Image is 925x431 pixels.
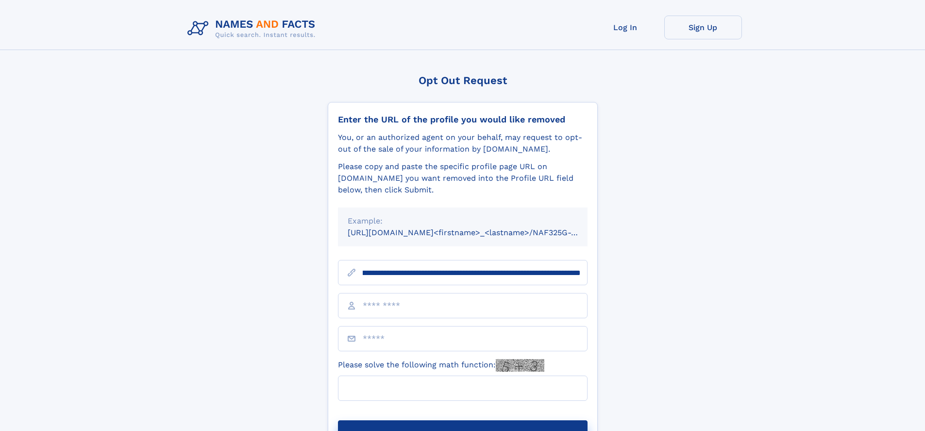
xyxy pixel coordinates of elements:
[664,16,742,39] a: Sign Up
[587,16,664,39] a: Log In
[348,228,606,237] small: [URL][DOMAIN_NAME]<firstname>_<lastname>/NAF325G-xxxxxxxx
[184,16,323,42] img: Logo Names and Facts
[328,74,598,86] div: Opt Out Request
[338,359,544,372] label: Please solve the following math function:
[338,161,588,196] div: Please copy and paste the specific profile page URL on [DOMAIN_NAME] you want removed into the Pr...
[338,132,588,155] div: You, or an authorized agent on your behalf, may request to opt-out of the sale of your informatio...
[338,114,588,125] div: Enter the URL of the profile you would like removed
[348,215,578,227] div: Example:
